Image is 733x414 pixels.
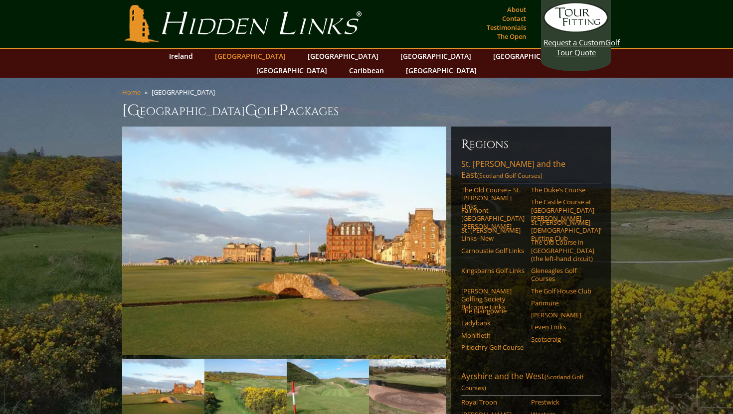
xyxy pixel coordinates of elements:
a: Panmure [531,299,594,307]
a: Scotscraig [531,335,594,343]
a: Fairmont [GEOGRAPHIC_DATA][PERSON_NAME] [461,206,525,231]
a: [GEOGRAPHIC_DATA] [488,49,569,63]
a: Caribbean [344,63,389,78]
a: Home [122,88,141,97]
a: The Castle Course at [GEOGRAPHIC_DATA][PERSON_NAME] [531,198,594,222]
a: Testimonials [484,20,529,34]
a: The Old Course – St. [PERSON_NAME] Links [461,186,525,210]
a: The Golf House Club [531,287,594,295]
a: Pitlochry Golf Course [461,343,525,351]
a: Gleneagles Golf Courses [531,267,594,283]
a: The Blairgowrie [461,307,525,315]
a: The Duke’s Course [531,186,594,194]
h1: [GEOGRAPHIC_DATA] olf ackages [122,101,611,121]
a: Carnoustie Golf Links [461,247,525,255]
a: Ayrshire and the West(Scotland Golf Courses) [461,371,601,396]
a: St. [PERSON_NAME] Links–New [461,226,525,243]
span: P [279,101,288,121]
a: Request a CustomGolf Tour Quote [544,2,608,57]
a: [GEOGRAPHIC_DATA] [251,63,332,78]
a: Monifieth [461,331,525,339]
a: Contact [500,11,529,25]
a: The Old Course in [GEOGRAPHIC_DATA] (the left-hand circuit) [531,238,594,263]
a: [PERSON_NAME] [531,311,594,319]
a: [GEOGRAPHIC_DATA] [401,63,482,78]
h6: Regions [461,137,601,152]
span: G [245,101,257,121]
a: Leven Links [531,323,594,331]
a: [GEOGRAPHIC_DATA] [303,49,383,63]
a: The Open [495,29,529,43]
a: Ireland [164,49,198,63]
a: Ladybank [461,319,525,327]
a: [PERSON_NAME] Golfing Society Balcomie Links [461,287,525,311]
span: Request a Custom [544,37,605,47]
li: [GEOGRAPHIC_DATA] [152,88,219,97]
span: (Scotland Golf Courses) [477,171,543,180]
a: Royal Troon [461,398,525,406]
a: [GEOGRAPHIC_DATA] [210,49,291,63]
a: Prestwick [531,398,594,406]
a: St. [PERSON_NAME] and the East(Scotland Golf Courses) [461,158,601,183]
a: St. [PERSON_NAME] [DEMOGRAPHIC_DATA]’ Putting Club [531,218,594,243]
a: About [505,2,529,16]
a: Kingsbarns Golf Links [461,267,525,275]
a: [GEOGRAPHIC_DATA] [395,49,476,63]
